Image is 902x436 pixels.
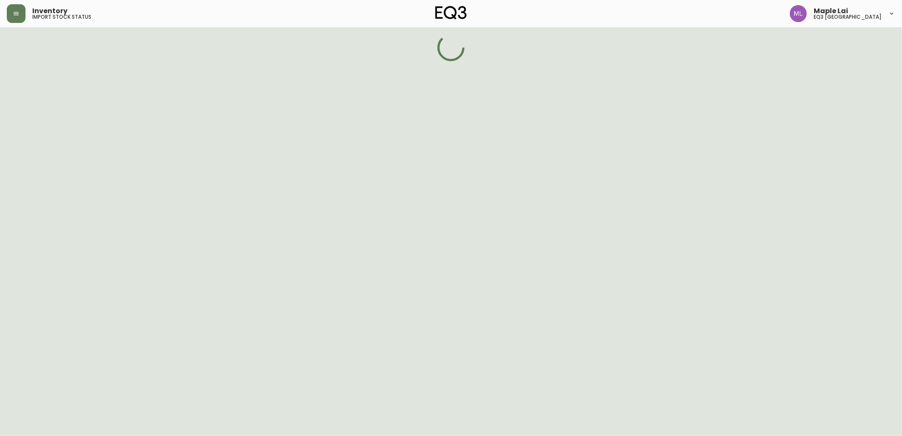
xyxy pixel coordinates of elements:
span: Inventory [32,8,68,14]
h5: eq3 [GEOGRAPHIC_DATA] [814,14,882,20]
span: Maple Lai [814,8,848,14]
h5: import stock status [32,14,91,20]
img: 61e28cffcf8cc9f4e300d877dd684943 [790,5,807,22]
img: logo [435,6,467,20]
